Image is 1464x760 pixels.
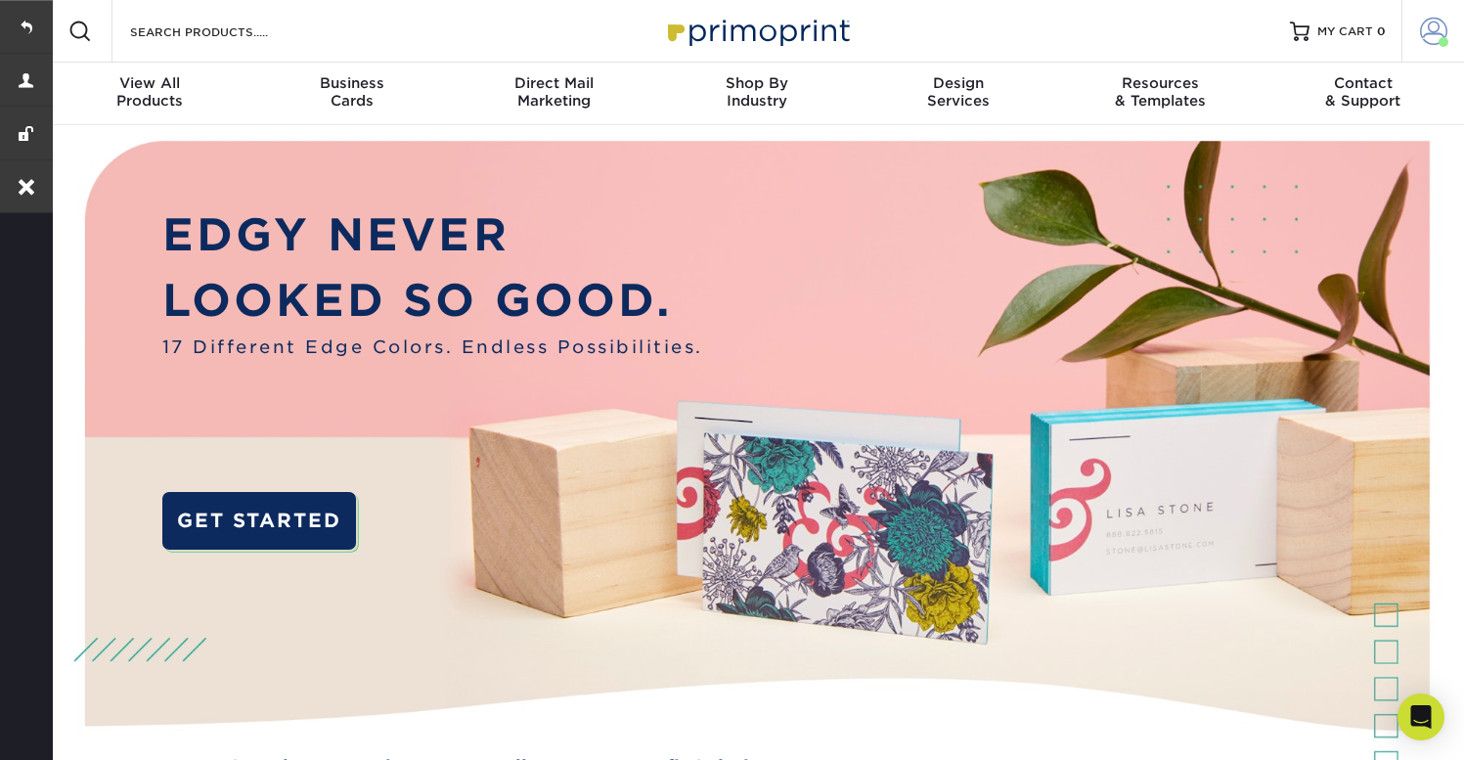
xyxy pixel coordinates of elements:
[858,74,1060,110] div: Services
[659,10,855,52] img: Primoprint
[162,492,356,550] a: GET STARTED
[128,20,319,43] input: SEARCH PRODUCTS.....
[49,74,251,110] div: Products
[655,63,858,125] a: Shop ByIndustry
[1262,63,1464,125] a: Contact& Support
[1262,74,1464,92] span: Contact
[251,63,454,125] a: BusinessCards
[49,74,251,92] span: View All
[453,74,655,92] span: Direct Mail
[1060,63,1263,125] a: Resources& Templates
[162,202,703,268] p: EDGY NEVER
[162,335,703,361] span: 17 Different Edge Colors. Endless Possibilities.
[453,63,655,125] a: Direct MailMarketing
[655,74,858,92] span: Shop By
[1262,74,1464,110] div: & Support
[1397,693,1444,740] div: Open Intercom Messenger
[858,63,1060,125] a: DesignServices
[1317,23,1373,40] span: MY CART
[1060,74,1263,110] div: & Templates
[49,63,251,125] a: View AllProducts
[655,74,858,110] div: Industry
[251,74,454,92] span: Business
[858,74,1060,92] span: Design
[1060,74,1263,92] span: Resources
[162,268,703,334] p: LOOKED SO GOOD.
[453,74,655,110] div: Marketing
[251,74,454,110] div: Cards
[1377,24,1386,38] span: 0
